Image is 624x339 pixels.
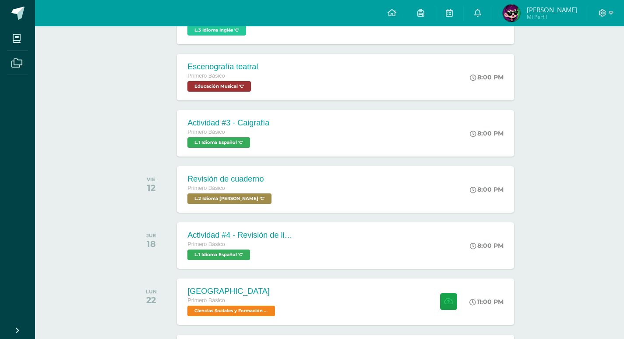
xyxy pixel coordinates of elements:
span: Educación Musical 'C' [187,81,251,92]
div: 18 [146,239,156,249]
span: Primero Básico [187,297,225,303]
img: 177c78f6e3c3517d0f0c0d17e80bce61.png [503,4,520,22]
span: Primero Básico [187,73,225,79]
span: L.1 Idioma Español 'C' [187,137,250,148]
span: Primero Básico [187,241,225,247]
div: 8:00 PM [470,242,504,250]
div: Escenografía teatral [187,62,258,71]
div: Actividad #4 - Revisión de libro [187,231,293,240]
div: LUN [146,289,157,295]
span: L.2 Idioma Maya Kaqchikel 'C' [187,193,271,204]
span: Primero Básico [187,185,225,191]
div: [GEOGRAPHIC_DATA] [187,287,277,296]
span: Mi Perfil [527,13,577,21]
div: 8:00 PM [470,186,504,193]
div: 8:00 PM [470,129,504,137]
div: VIE [147,176,155,182]
span: L.3 Idioma Inglés 'C' [187,25,246,36]
div: 11:00 PM [469,298,504,306]
div: JUE [146,232,156,239]
div: Revisión de cuaderno [187,175,274,184]
div: 12 [147,182,155,193]
span: L.1 Idioma Español 'C' [187,250,250,260]
div: 8:00 PM [470,73,504,81]
span: Ciencias Sociales y Formación Ciudadana 'C' [187,306,275,316]
div: Actividad #3 - Caigrafía [187,118,269,128]
span: Primero Básico [187,129,225,135]
div: 22 [146,295,157,305]
span: [PERSON_NAME] [527,5,577,14]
